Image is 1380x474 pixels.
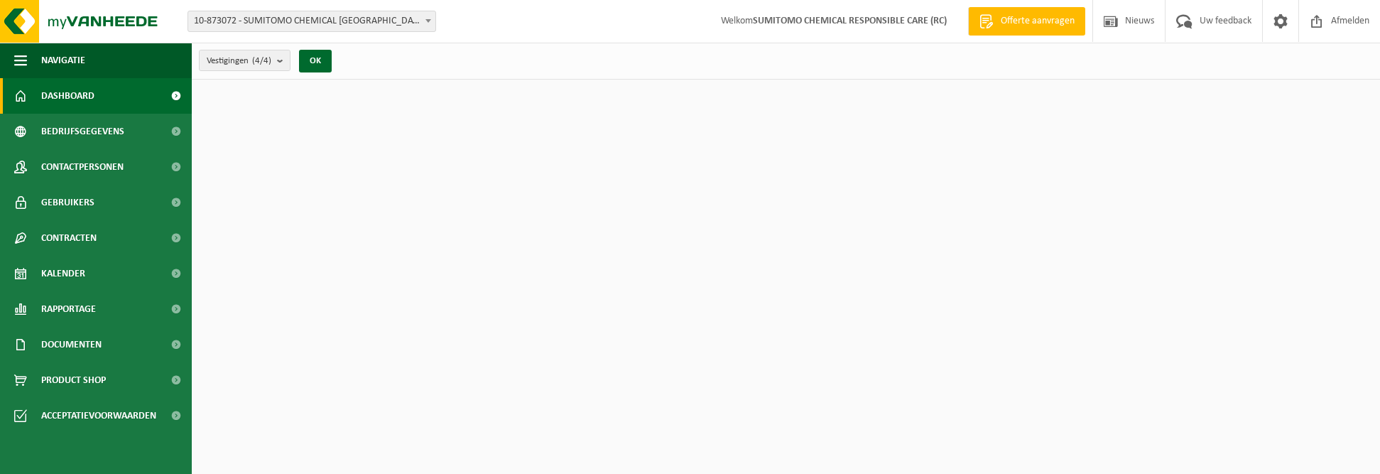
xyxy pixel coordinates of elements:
span: Gebruikers [41,185,94,220]
span: Kalender [41,256,85,291]
a: Offerte aanvragen [968,7,1085,36]
button: Vestigingen(4/4) [199,50,290,71]
span: 10-873072 - SUMITOMO CHEMICAL EUROPE - MACHELEN [188,11,435,31]
span: Vestigingen [207,50,271,72]
span: Product Shop [41,362,106,398]
span: Acceptatievoorwaarden [41,398,156,433]
span: Contracten [41,220,97,256]
span: Rapportage [41,291,96,327]
span: Dashboard [41,78,94,114]
span: Offerte aanvragen [997,14,1078,28]
strong: SUMITOMO CHEMICAL RESPONSIBLE CARE (RC) [753,16,947,26]
span: Navigatie [41,43,85,78]
span: Documenten [41,327,102,362]
span: Contactpersonen [41,149,124,185]
span: Bedrijfsgegevens [41,114,124,149]
button: OK [299,50,332,72]
span: 10-873072 - SUMITOMO CHEMICAL EUROPE - MACHELEN [188,11,436,32]
count: (4/4) [252,56,271,65]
